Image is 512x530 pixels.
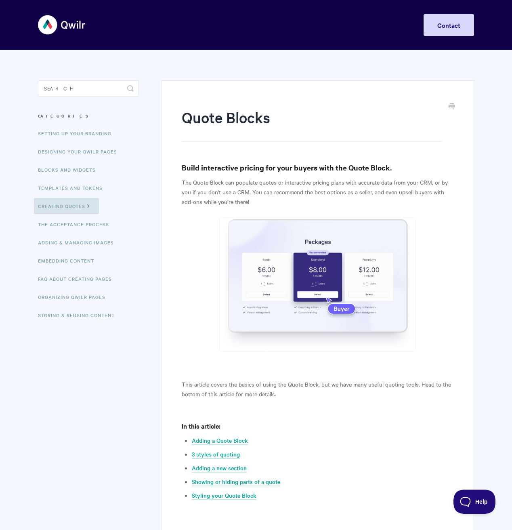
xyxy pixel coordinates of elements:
[38,80,138,97] input: Search
[192,436,248,445] a: Adding a Quote Block
[182,421,453,431] h4: In this article:
[38,216,115,232] a: The Acceptance Process
[449,102,455,111] a: Print this Article
[182,177,453,206] p: The Quote Block can populate quotes or interactive pricing plans with accurate data from your CRM...
[192,477,280,486] a: Showing or hiding parts of a quote
[38,125,118,141] a: Setting up your Branding
[182,107,441,142] h1: Quote Blocks
[38,307,121,323] a: Storing & Reusing Content
[192,464,247,473] a: Adding a new section
[38,271,118,287] a: FAQ About Creating Pages
[38,162,102,178] a: Blocks and Widgets
[38,289,111,305] a: Organizing Qwilr Pages
[34,198,99,214] a: Creating Quotes
[182,379,453,399] p: This article covers the basics of using the Quote Block, but we have many useful quoting tools. H...
[38,180,109,196] a: Templates and Tokens
[38,252,100,269] a: Embedding Content
[38,143,123,160] a: Designing Your Qwilr Pages
[38,234,120,250] a: Adding & Managing Images
[424,14,474,36] a: Contact
[192,491,256,500] a: Styling your Quote Block
[192,450,240,459] a: 3 styles of quoting
[219,217,416,352] img: file-30ANXqc23E.png
[38,109,138,123] h3: Categories
[182,162,453,173] h3: Build interactive pricing for your buyers with the Quote Block.
[38,10,86,40] img: Qwilr Help Center
[453,490,496,514] iframe: Toggle Customer Support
